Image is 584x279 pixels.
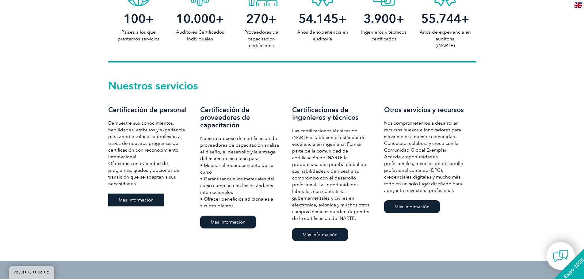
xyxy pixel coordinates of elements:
font: 10.000 [176,11,216,26]
font: Las certificaciones técnicas de iNARTE establecen el estándar de excelencia en ingeniería. Formar... [292,128,370,221]
font: Ofrecemos una variedad de programas, grados y opciones de transición que se adaptan a sus necesid... [108,161,180,187]
font: + [216,11,224,26]
font: Países a los que prestamos servicios [118,29,160,42]
font: + [396,11,404,26]
font: VOLVER AL PRINCIPIO [14,271,50,274]
font: Certificaciones de ingenieros y técnicos [292,106,358,122]
a: VOLVER AL PRINCIPIO [9,266,54,279]
font: Certificación de proveedores de capacitación [200,106,250,129]
font: Proveedores de capacitación certificados [244,29,278,48]
a: Más información [384,200,440,213]
font: Más información [303,232,338,237]
font: Ingenieros y técnicos certificados [361,29,407,42]
font: + [268,11,277,26]
font: • Ofrecer beneficios adicionales a sus estudiantes. [200,196,273,209]
font: Nuestro proceso de certificación de proveedores de capacitación analiza el diseño, el desarrollo ... [200,136,279,161]
font: Más información [119,197,154,203]
font: Nos comprometemos a desarrollar recursos nuevos e innovadores para servir mejor a nuestra comunid... [384,120,463,193]
font: Años de experiencia en auditoría [297,29,348,42]
font: Más información [395,204,429,209]
a: Más información [292,228,348,241]
img: contact-chat.png [553,248,568,264]
font: Años de experiencia en auditoría [420,29,471,42]
font: • Mejorar el reconocimiento de su curso [200,163,273,175]
font: Nuestros servicios [108,79,198,92]
font: Certificación de personal [108,106,187,114]
font: 270 [246,11,268,26]
font: Demuestre sus conocimientos, habilidades, atributos y experiencia para aportar valor a su profesi... [108,120,185,160]
font: + [146,11,154,26]
font: 54.145 [299,11,338,26]
font: 55.744 [421,11,461,26]
font: + [461,11,469,26]
font: 3.900 [364,11,396,26]
img: en [574,2,582,8]
font: Más información [211,219,246,225]
a: Más información [200,216,256,228]
font: + [338,11,347,26]
font: 100 [124,11,146,26]
font: • Garantizar que los materiales del curso cumplan con los estándares internacionales [200,176,274,195]
font: Otros servicios y recursos [384,106,464,114]
font: (iNARTE) [436,43,455,48]
font: Auditores Certificados Individuales [176,29,224,42]
a: Más información [108,194,164,206]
